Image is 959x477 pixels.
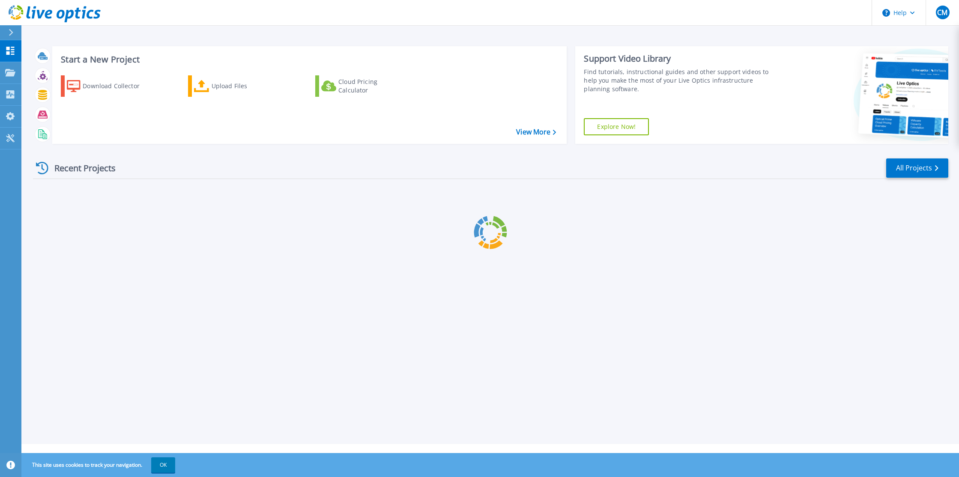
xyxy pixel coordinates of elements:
[151,457,175,473] button: OK
[212,78,280,95] div: Upload Files
[83,78,151,95] div: Download Collector
[584,53,775,64] div: Support Video Library
[315,75,411,97] a: Cloud Pricing Calculator
[886,158,948,178] a: All Projects
[24,457,175,473] span: This site uses cookies to track your navigation.
[188,75,284,97] a: Upload Files
[516,128,556,136] a: View More
[584,68,775,93] div: Find tutorials, instructional guides and other support videos to help you make the most of your L...
[584,118,649,135] a: Explore Now!
[338,78,407,95] div: Cloud Pricing Calculator
[61,75,156,97] a: Download Collector
[937,9,947,16] span: CM
[33,158,127,179] div: Recent Projects
[61,55,556,64] h3: Start a New Project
